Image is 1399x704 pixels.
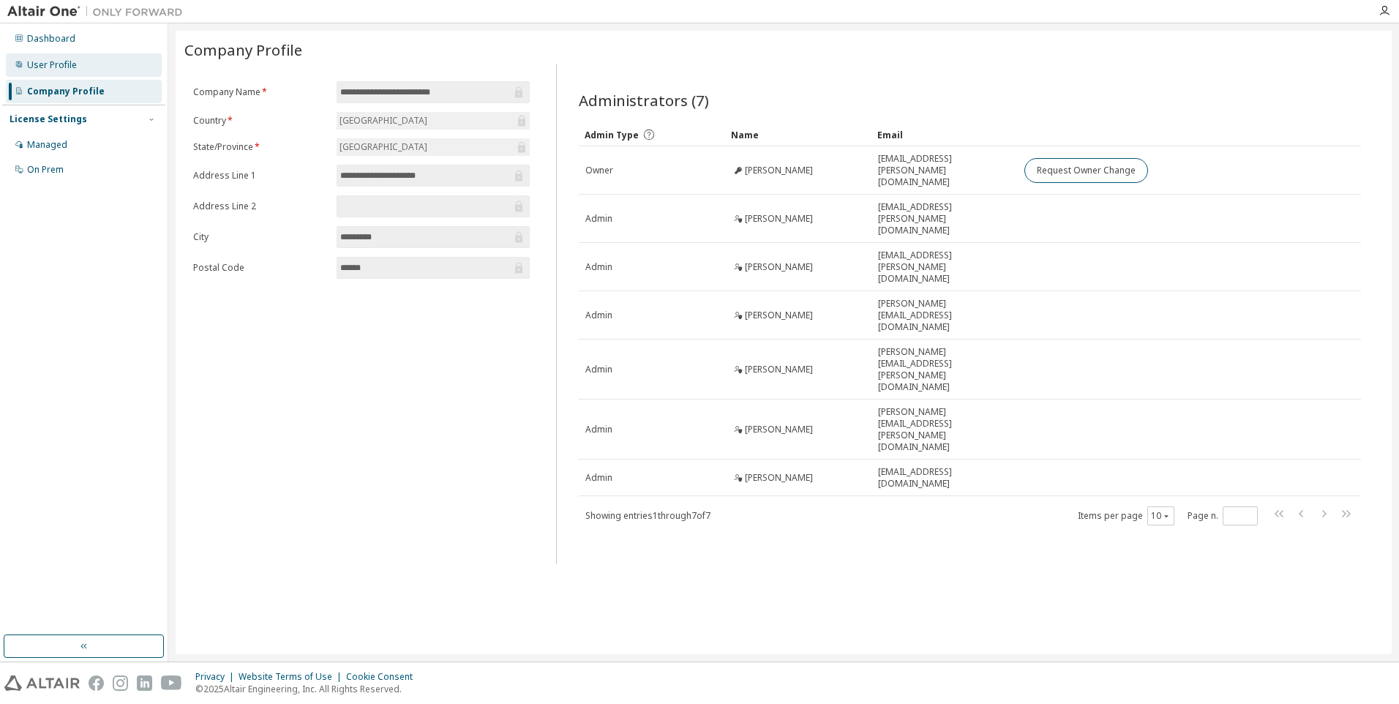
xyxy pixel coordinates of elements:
div: Website Terms of Use [239,671,346,683]
label: Company Name [193,86,328,98]
img: facebook.svg [89,675,104,691]
div: [GEOGRAPHIC_DATA] [337,138,530,156]
span: Company Profile [184,40,302,60]
button: Request Owner Change [1024,158,1148,183]
span: [EMAIL_ADDRESS][PERSON_NAME][DOMAIN_NAME] [878,153,1011,188]
span: [EMAIL_ADDRESS][PERSON_NAME][DOMAIN_NAME] [878,201,1011,236]
div: User Profile [27,59,77,71]
span: [PERSON_NAME] [745,424,813,435]
div: License Settings [10,113,87,125]
div: Cookie Consent [346,671,421,683]
span: Admin [585,364,612,375]
div: Email [877,123,1012,146]
span: [PERSON_NAME] [745,472,813,484]
div: Managed [27,139,67,151]
span: Page n. [1188,506,1258,525]
span: [PERSON_NAME] [745,213,813,225]
span: Admin [585,310,612,321]
div: Privacy [195,671,239,683]
span: Admin [585,472,612,484]
span: [PERSON_NAME][EMAIL_ADDRESS][PERSON_NAME][DOMAIN_NAME] [878,406,1011,453]
span: Admin [585,261,612,273]
div: On Prem [27,164,64,176]
div: [GEOGRAPHIC_DATA] [337,139,430,155]
span: Items per page [1078,506,1174,525]
div: [GEOGRAPHIC_DATA] [337,112,530,130]
p: © 2025 Altair Engineering, Inc. All Rights Reserved. [195,683,421,695]
span: Admin [585,213,612,225]
span: [PERSON_NAME][EMAIL_ADDRESS][DOMAIN_NAME] [878,298,1011,333]
img: linkedin.svg [137,675,152,691]
span: [EMAIL_ADDRESS][PERSON_NAME][DOMAIN_NAME] [878,250,1011,285]
span: [PERSON_NAME] [745,261,813,273]
span: [PERSON_NAME][EMAIL_ADDRESS][PERSON_NAME][DOMAIN_NAME] [878,346,1011,393]
label: Country [193,115,328,127]
div: Dashboard [27,33,75,45]
img: altair_logo.svg [4,675,80,691]
label: Postal Code [193,262,328,274]
span: [PERSON_NAME] [745,310,813,321]
img: instagram.svg [113,675,128,691]
span: Owner [585,165,613,176]
label: State/Province [193,141,328,153]
span: [PERSON_NAME] [745,364,813,375]
span: Admin Type [585,129,639,141]
span: Administrators (7) [579,90,709,111]
label: City [193,231,328,243]
span: [EMAIL_ADDRESS][DOMAIN_NAME] [878,466,1011,490]
span: Admin [585,424,612,435]
span: [PERSON_NAME] [745,165,813,176]
label: Address Line 1 [193,170,328,181]
div: Company Profile [27,86,105,97]
div: [GEOGRAPHIC_DATA] [337,113,430,129]
label: Address Line 2 [193,201,328,212]
button: 10 [1151,510,1171,522]
span: Showing entries 1 through 7 of 7 [585,509,710,522]
img: Altair One [7,4,190,19]
img: youtube.svg [161,675,182,691]
div: Name [731,123,866,146]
